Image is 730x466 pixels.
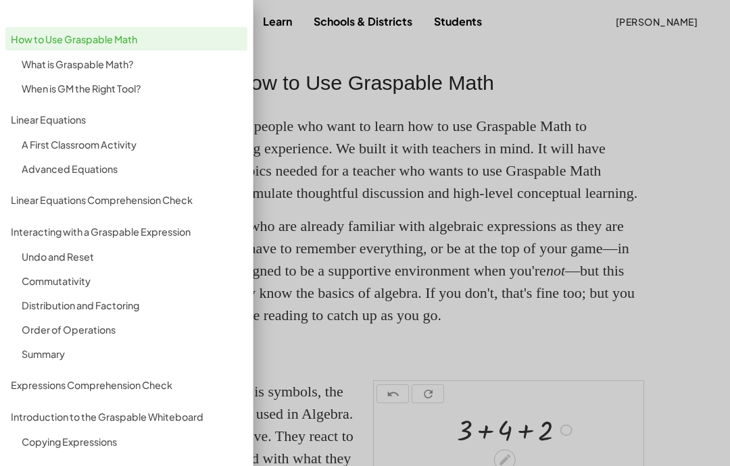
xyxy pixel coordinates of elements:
div: Distribution and Factoring [22,297,242,313]
a: Linear Equations [5,107,247,131]
div: When is GM the Right Tool? [22,80,242,97]
a: Linear Equations Comprehension Check [5,188,247,211]
div: Expressions Comprehension Check [11,377,242,393]
div: Linear Equations Comprehension Check [11,192,242,208]
div: Linear Equations [11,111,242,128]
div: How to Use Graspable Math [11,31,242,47]
div: Interacting with a Graspable Expression [11,224,242,240]
div: Introduction to the Graspable Whiteboard [11,409,242,425]
div: Undo and Reset [22,249,242,265]
a: Interacting with a Graspable Expression [5,219,247,243]
div: Summary [22,346,242,362]
div: Order of Operations [22,321,242,338]
div: A First Classroom Activity [22,136,242,153]
a: How to Use Graspable Math [5,27,247,51]
div: Commutativity [22,273,242,289]
div: What is Graspable Math? [22,56,242,72]
div: Advanced Equations [22,161,242,177]
a: Expressions Comprehension Check [5,373,247,396]
a: Introduction to the Graspable Whiteboard [5,405,247,428]
div: Copying Expressions [22,434,242,450]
